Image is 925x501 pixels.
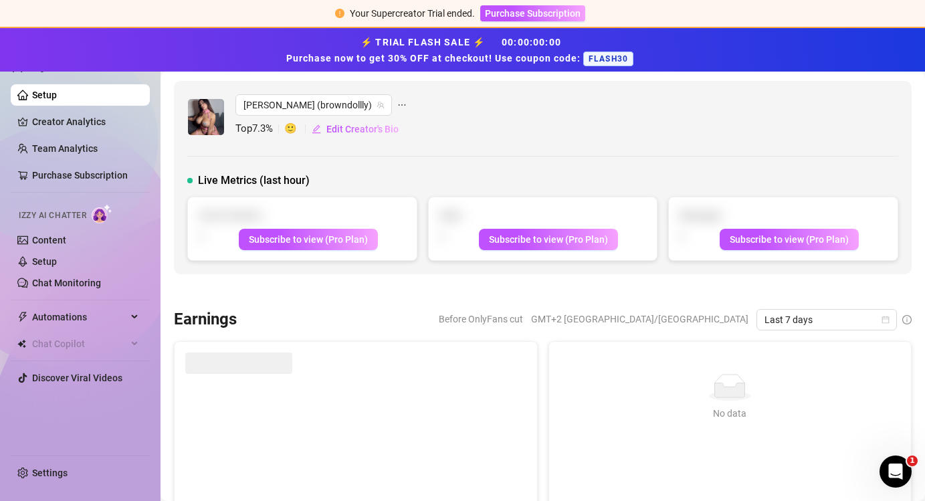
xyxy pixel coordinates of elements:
[32,90,57,100] a: Setup
[489,234,608,245] span: Subscribe to view (Pro Plan)
[902,315,912,324] span: info-circle
[32,111,139,132] a: Creator Analytics
[397,94,407,116] span: ellipsis
[764,310,889,330] span: Last 7 days
[32,278,101,288] a: Chat Monitoring
[326,124,399,134] span: Edit Creator's Bio
[19,209,86,222] span: Izzy AI Chatter
[335,9,344,18] span: exclamation-circle
[880,456,912,488] iframe: Intercom live chat
[485,8,581,19] span: Purchase Subscription
[502,37,561,47] span: 00 : 00 : 00 : 00
[174,309,237,330] h3: Earnings
[17,312,28,322] span: thunderbolt
[188,99,224,135] img: Lina
[531,309,748,329] span: GMT+2 [GEOGRAPHIC_DATA]/[GEOGRAPHIC_DATA]
[377,101,385,109] span: team
[239,229,378,250] button: Subscribe to view (Pro Plan)
[32,468,68,478] a: Settings
[350,8,475,19] span: Your Supercreator Trial ended.
[730,234,849,245] span: Subscribe to view (Pro Plan)
[311,118,399,140] button: Edit Creator's Bio
[565,406,896,421] div: No data
[235,121,284,137] span: Top 7.3 %
[312,124,321,134] span: edit
[249,234,368,245] span: Subscribe to view (Pro Plan)
[286,37,639,64] strong: ⚡ TRIAL FLASH SALE ⚡
[17,339,26,348] img: Chat Copilot
[286,53,583,64] strong: Purchase now to get 30% OFF at checkout! Use coupon code:
[32,256,57,267] a: Setup
[480,8,585,19] a: Purchase Subscription
[284,121,311,137] span: 🙂
[882,316,890,324] span: calendar
[32,306,127,328] span: Automations
[198,173,310,189] span: Live Metrics (last hour)
[32,170,128,181] a: Purchase Subscription
[720,229,859,250] button: Subscribe to view (Pro Plan)
[32,333,127,355] span: Chat Copilot
[32,235,66,245] a: Content
[32,143,98,154] a: Team Analytics
[907,456,918,466] span: 1
[479,229,618,250] button: Subscribe to view (Pro Plan)
[32,373,122,383] a: Discover Viral Videos
[92,204,112,223] img: AI Chatter
[583,52,633,66] span: FLASH30
[243,95,384,115] span: Lina (browndollly)
[480,5,585,21] button: Purchase Subscription
[439,309,523,329] span: Before OnlyFans cut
